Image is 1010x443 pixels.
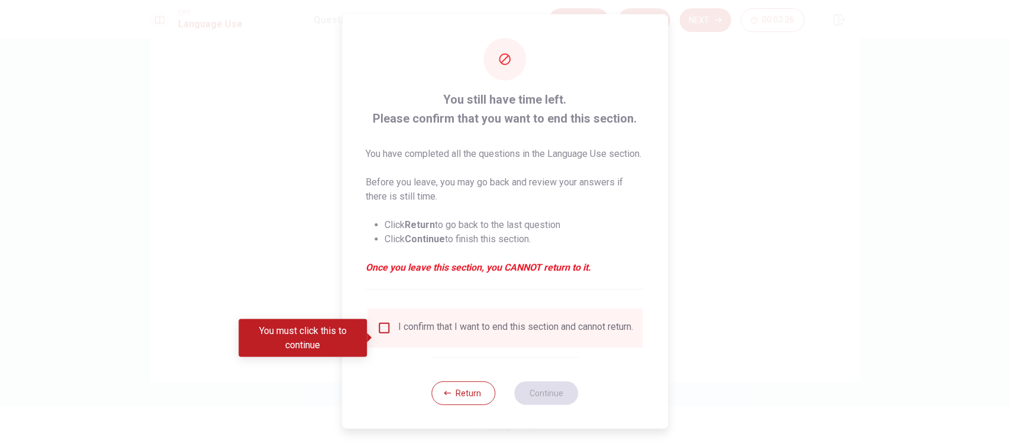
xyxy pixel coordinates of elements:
[405,219,435,230] strong: Return
[405,233,445,245] strong: Continue
[432,381,496,405] button: Return
[239,319,367,357] div: You must click this to continue
[515,381,579,405] button: Continue
[366,175,644,204] p: Before you leave, you may go back and review your answers if there is still time.
[385,232,644,246] li: Click to finish this section.
[398,321,633,335] div: I confirm that I want to end this section and cannot return.
[385,218,644,232] li: Click to go back to the last question
[366,147,644,161] p: You have completed all the questions in the Language Use section.
[366,261,644,275] em: Once you leave this section, you CANNOT return to it.
[377,321,391,335] span: You must click this to continue
[366,90,644,128] span: You still have time left. Please confirm that you want to end this section.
